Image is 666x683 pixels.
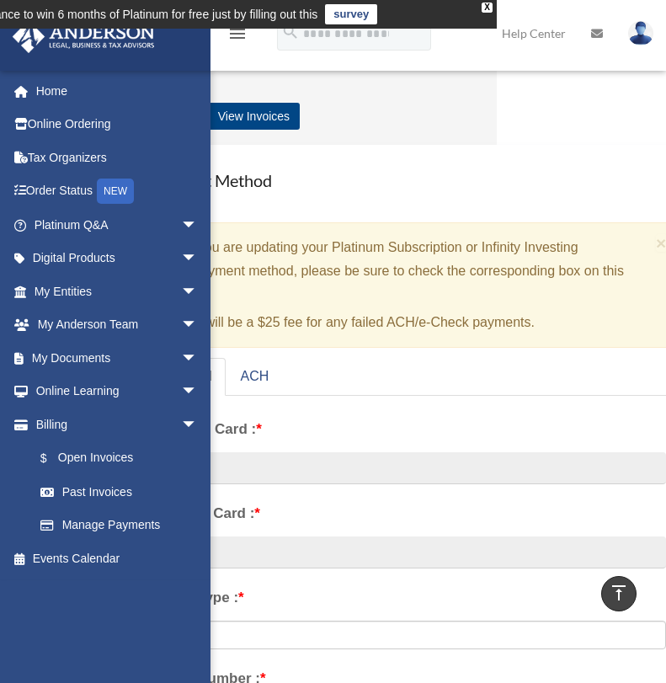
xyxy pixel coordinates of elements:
[12,375,223,408] a: Online Learningarrow_drop_down
[227,24,248,44] i: menu
[115,311,649,334] p: There will be a $25 fee for any failed ACH/e-Check payments.
[12,74,223,108] a: Home
[12,208,223,242] a: Platinum Q&Aarrow_drop_down
[97,179,134,204] div: NEW
[12,108,223,141] a: Online Ordering
[12,341,223,375] a: My Documentsarrow_drop_down
[181,275,215,309] span: arrow_drop_down
[12,275,223,308] a: My Entitiesarrow_drop_down
[12,408,223,441] a: Billingarrow_drop_down
[12,308,223,342] a: My Anderson Teamarrow_drop_down
[181,375,215,409] span: arrow_drop_down
[181,308,215,343] span: arrow_drop_down
[12,542,223,575] a: Events Calendar
[24,441,223,476] a: $Open Invoices
[601,576,637,611] a: vertical_align_top
[115,417,666,442] label: First Name on Card :
[609,583,629,603] i: vertical_align_top
[181,208,215,243] span: arrow_drop_down
[181,341,215,376] span: arrow_drop_down
[227,29,248,44] a: menu
[24,509,215,542] a: Manage Payments
[227,358,283,396] a: ACH
[115,501,666,526] label: Last Name on Card :
[24,475,223,509] a: Past Invoices
[12,242,223,275] a: Digital Productsarrow_drop_down
[325,4,377,24] a: survey
[181,242,215,276] span: arrow_drop_down
[12,141,223,174] a: Tax Organizers
[181,408,215,442] span: arrow_drop_down
[628,21,653,45] img: User Pic
[208,103,300,130] a: View Invoices
[115,585,666,611] label: Credit Card Type :
[8,20,160,53] img: Anderson Advisors Platinum Portal
[281,23,300,41] i: search
[12,174,223,209] a: Order StatusNEW
[482,3,493,13] div: close
[50,448,58,469] span: $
